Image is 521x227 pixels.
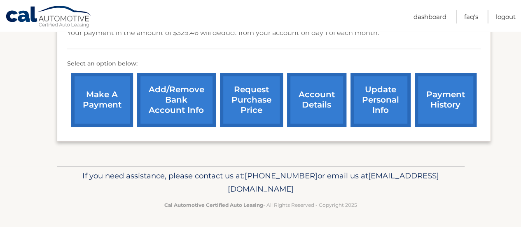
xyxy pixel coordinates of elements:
a: FAQ's [464,10,478,23]
a: request purchase price [220,73,283,127]
p: - All Rights Reserved - Copyright 2025 [62,201,459,209]
p: Your payment in the amount of $329.46 will deduct from your account on day 1 of each month. [67,27,379,39]
p: Select an option below: [67,59,481,69]
a: Logout [496,10,516,23]
a: Cal Automotive [5,5,92,29]
span: [PHONE_NUMBER] [245,171,318,180]
a: update personal info [350,73,411,127]
strong: Cal Automotive Certified Auto Leasing [164,202,263,208]
a: account details [287,73,346,127]
a: Add/Remove bank account info [137,73,216,127]
a: make a payment [71,73,133,127]
a: payment history [415,73,477,127]
p: If you need assistance, please contact us at: or email us at [62,169,459,196]
a: Dashboard [414,10,446,23]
